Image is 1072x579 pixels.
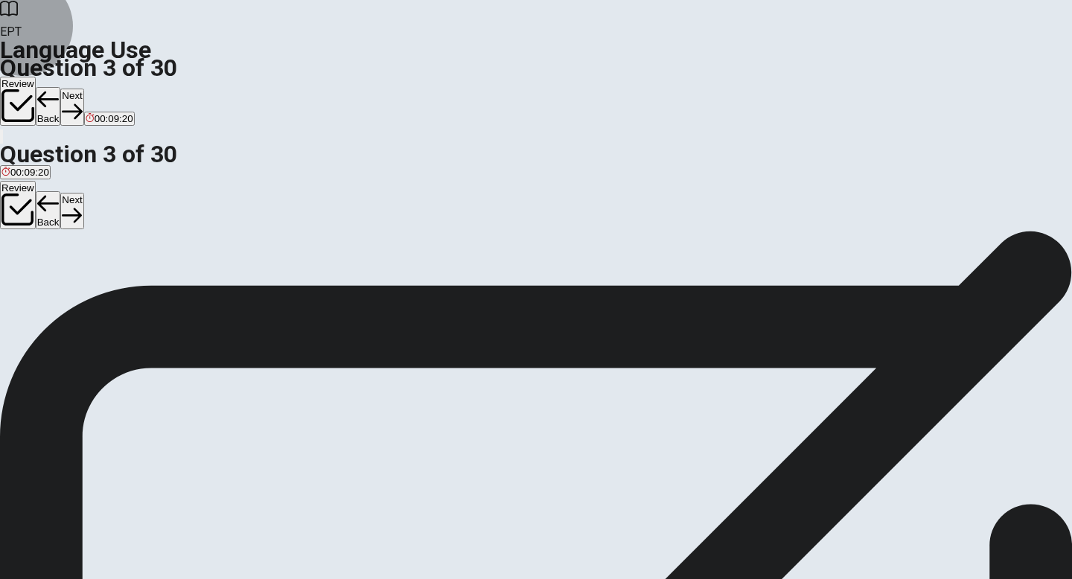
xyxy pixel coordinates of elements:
[60,193,83,229] button: Next
[36,191,61,230] button: Back
[60,89,83,125] button: Next
[36,87,61,126] button: Back
[10,167,49,178] span: 00:09:20
[84,112,135,126] button: 00:09:20
[95,113,133,124] span: 00:09:20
